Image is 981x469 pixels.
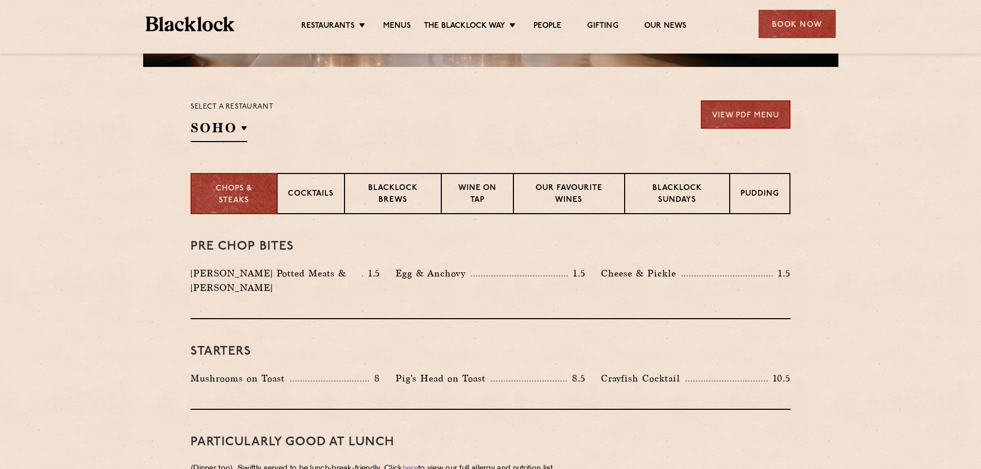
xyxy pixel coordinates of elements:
[191,240,790,253] h3: Pre Chop Bites
[191,119,247,142] h2: SOHO
[395,266,471,281] p: Egg & Anchovy
[363,267,381,280] p: 1.5
[191,266,362,295] p: [PERSON_NAME] Potted Meats & [PERSON_NAME]
[191,371,290,386] p: Mushrooms on Toast
[701,100,790,129] a: View PDF Menu
[301,21,355,32] a: Restaurants
[452,183,503,207] p: Wine on Tap
[644,21,687,32] a: Our News
[202,183,266,206] p: Chops & Steaks
[533,21,561,32] a: People
[568,267,586,280] p: 1.5
[567,372,586,385] p: 8.5
[191,345,790,358] h3: Starters
[587,21,618,32] a: Gifting
[191,436,790,449] h3: PARTICULARLY GOOD AT LUNCH
[524,183,613,207] p: Our favourite wines
[759,10,836,38] div: Book Now
[395,371,491,386] p: Pig's Head on Toast
[383,21,411,32] a: Menus
[635,183,719,207] p: Blacklock Sundays
[773,267,790,280] p: 1.5
[191,100,273,114] p: Select a restaurant
[288,188,334,201] p: Cocktails
[601,371,685,386] p: Crayfish Cocktail
[768,372,790,385] p: 10.5
[741,188,779,201] p: Pudding
[369,372,380,385] p: 8
[424,21,505,32] a: The Blacklock Way
[601,266,681,281] p: Cheese & Pickle
[355,183,431,207] p: Blacklock Brews
[146,16,235,31] img: BL_Textured_Logo-footer-cropped.svg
